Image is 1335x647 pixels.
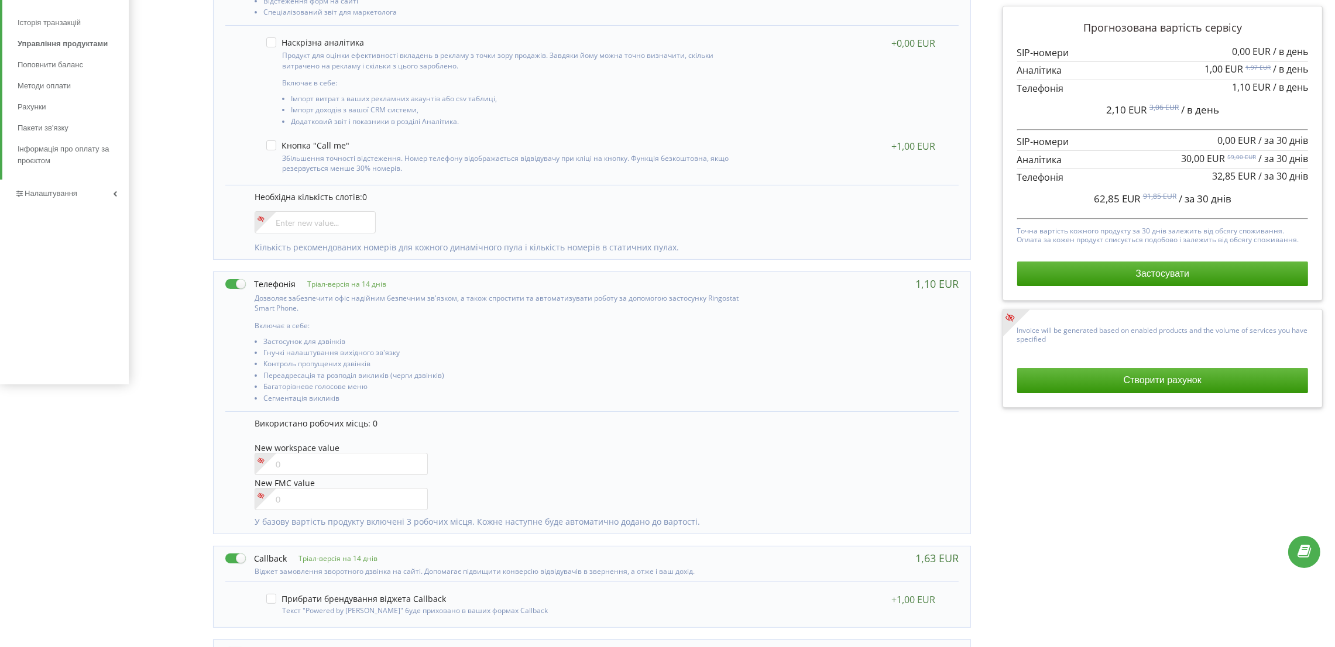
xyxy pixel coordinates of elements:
[255,453,428,475] input: 0
[1179,192,1231,205] span: / за 30 днів
[25,189,77,198] span: Налаштування
[891,140,935,152] div: +1,00 EUR
[282,153,735,173] p: Збільшення точності відстеження. Номер телефону відображається відвідувачу при кліці на кнопку. Ф...
[263,371,739,383] li: Переадресація та розподіл викликів (черги дзвінків)
[1017,323,1309,343] p: Invoice will be generated based on enabled products and the volume of services you have specified
[266,140,349,150] label: Кнопка "Call me"
[1245,63,1271,71] sup: 1,97 EUR
[263,338,739,349] li: Застосунок для дзвінків
[1217,134,1256,147] span: 0,00 EUR
[282,50,735,70] p: Продукт для оцінки ефективності вкладень в рекламу з точки зору продажів. Завдяки йому можна точн...
[1258,170,1308,183] span: / за 30 днів
[1017,261,1309,286] button: Застосувати
[1204,63,1243,75] span: 1,00 EUR
[18,122,68,134] span: Пакети зв'язку
[1232,45,1271,58] span: 0,00 EUR
[1258,134,1308,147] span: / за 30 днів
[225,552,287,565] label: Callback
[1232,81,1271,94] span: 1,10 EUR
[915,278,959,290] div: 1,10 EUR
[291,95,735,106] li: Імпорт витрат з ваших рекламних акаунтів або csv таблиці,
[263,8,739,19] li: Спеціалізований звіт для маркетолога
[263,360,739,371] li: Контроль пропущених дзвінків
[266,604,735,615] div: Текст "Powered by [PERSON_NAME]" буде приховано в ваших формах Callback
[1017,82,1309,95] p: Телефонія
[1017,224,1309,244] p: Точна вартість кожного продукту за 30 днів залежить від обсягу споживання. Оплата за кожен продук...
[255,516,947,528] p: У базову вартість продукту включені 3 робочих місця. Кожне наступне буде автоматично додано до ва...
[263,349,739,360] li: Гнучкі налаштування вихідного зв'язку
[266,594,446,604] label: Прибрати брендування віджета Callback
[1273,63,1308,75] span: / в день
[1273,81,1308,94] span: / в день
[225,565,739,576] div: Віджет замовлення зворотного дзвінка на сайті. Допомагає підвищити конверсію відвідувачів в зверн...
[915,552,959,564] div: 1,63 EUR
[18,97,129,118] a: Рахунки
[1106,103,1147,116] span: 2,10 EUR
[255,477,315,488] span: New FMC value
[1143,191,1176,201] sup: 91,85 EUR
[255,191,947,203] p: Необхідна кількість слотів:
[891,37,935,49] div: +0,00 EUR
[255,242,947,253] p: Кількість рекомендованих номерів для кожного динамічного пула і кількість номерів в статичних пулах.
[255,442,339,453] span: New workspace value
[18,17,81,29] span: Історія транзакцій
[255,293,739,313] p: Дозволяє забезпечити офіс надійним безпечним зв'язком, а також спростити та автоматизувати роботу...
[1017,171,1309,184] p: Телефонія
[255,418,377,429] span: Використано робочих місць: 0
[225,278,296,290] label: Телефонія
[282,78,735,88] p: Включає в себе:
[18,139,129,171] a: Інформація про оплату за проєктом
[18,59,83,71] span: Поповнити баланс
[263,394,739,405] li: Сегментація викликів
[1227,153,1256,161] sup: 59,00 EUR
[18,38,108,50] span: Управління продуктами
[1212,170,1256,183] span: 32,85 EUR
[255,321,739,331] p: Включає в себе:
[296,279,386,289] p: Тріал-версія на 14 днів
[18,33,129,54] a: Управління продуктами
[1149,102,1179,112] sup: 3,06 EUR
[1017,153,1309,167] p: Аналітика
[291,106,735,117] li: Імпорт доходів з вашої CRM системи,
[18,75,129,97] a: Методи оплати
[1094,192,1141,205] span: 62,85 EUR
[291,118,735,129] li: Додатковий звіт і показники в розділі Аналітика.
[18,12,129,33] a: Історія транзакцій
[1273,45,1308,58] span: / в день
[362,191,367,202] span: 0
[1181,103,1219,116] span: / в день
[18,80,71,92] span: Методи оплати
[18,143,123,167] span: Інформація про оплату за проєктом
[18,54,129,75] a: Поповнити баланс
[1017,64,1309,77] p: Аналітика
[1017,368,1309,393] button: Створити рахунок
[18,118,129,139] a: Пакети зв'язку
[266,37,364,47] label: Наскрізна аналітика
[287,553,377,563] p: Тріал-версія на 14 днів
[263,383,739,394] li: Багаторівневе голосове меню
[1017,135,1309,149] p: SIP-номери
[1181,152,1225,165] span: 30,00 EUR
[255,488,428,510] input: 0
[1258,152,1308,165] span: / за 30 днів
[1017,20,1309,36] p: Прогнозована вартість сервісу
[1017,46,1309,60] p: SIP-номери
[891,594,935,605] div: +1,00 EUR
[18,101,46,113] span: Рахунки
[255,211,376,233] input: Enter new value...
